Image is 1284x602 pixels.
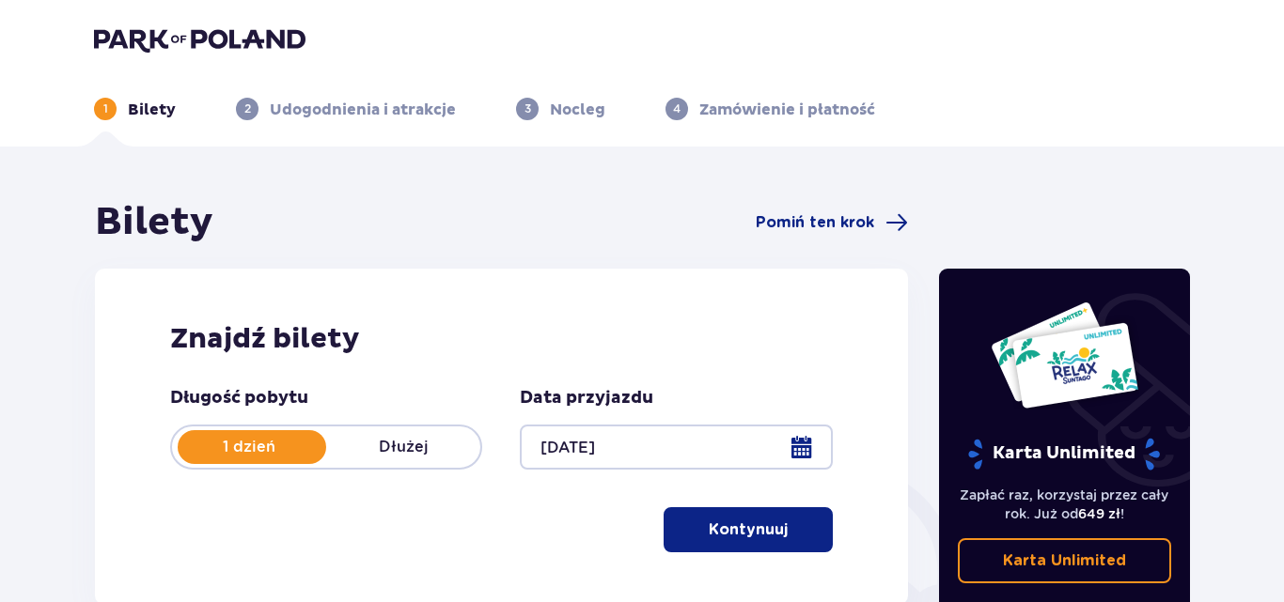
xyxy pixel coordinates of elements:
[170,321,833,357] h2: Znajdź bilety
[525,100,531,117] p: 3
[958,486,1172,523] p: Zapłać raz, korzystaj przez cały rok. Już od !
[172,437,326,457] p: 1 dzień
[699,100,875,120] p: Zamówienie i płatność
[95,199,213,246] h1: Bilety
[270,100,456,120] p: Udogodnienia i atrakcje
[709,519,788,540] p: Kontynuuj
[244,100,251,117] p: 2
[326,437,480,457] p: Dłużej
[1078,506,1120,521] span: 649 zł
[990,301,1139,409] img: Dwie karty całoroczne do Suntago z napisem 'UNLIMITED RELAX', na białym tle z tropikalnymi liśćmi...
[958,538,1172,583] a: Karta Unlimited
[520,387,653,409] p: Data przyjazdu
[128,100,176,120] p: Bilety
[516,98,605,120] div: 3Nocleg
[94,98,176,120] div: 1Bilety
[1003,550,1126,571] p: Karta Unlimited
[94,26,305,53] img: Park of Poland logo
[664,507,833,552] button: Kontynuuj
[103,100,108,117] p: 1
[756,212,874,233] span: Pomiń ten krok
[673,100,681,117] p: 4
[756,211,908,234] a: Pomiń ten krok
[550,100,605,120] p: Nocleg
[170,387,308,409] p: Długość pobytu
[236,98,456,120] div: 2Udogodnienia i atrakcje
[665,98,875,120] div: 4Zamówienie i płatność
[966,438,1162,471] p: Karta Unlimited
